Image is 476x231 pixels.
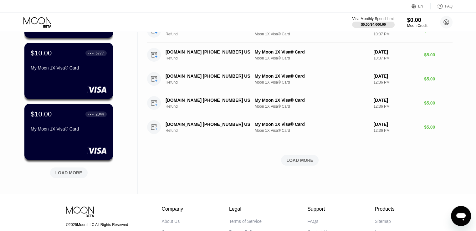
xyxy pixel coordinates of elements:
div: $10.00● ● ● ●6777My Moon 1X Visa® Card [24,43,113,99]
div: Moon 1X Visa® Card [255,80,369,85]
div: $10.00 [31,49,52,57]
div: $10.00● ● ● ●2044My Moon 1X Visa® Card [24,104,113,160]
div: 2044 [95,112,104,116]
div: About Us [162,219,180,224]
div: Products [375,206,394,212]
div: $0.00Moon Credit [407,17,427,28]
div: Moon 1X Visa® Card [255,56,369,60]
div: [DOMAIN_NAME] [PHONE_NUMBER] USRefundMy Moon 1X Visa® CardMoon 1X Visa® Card[DATE]12:36 PM$5.00 [147,115,453,139]
div: [DATE] [373,74,419,79]
div: [DATE] [373,122,419,127]
div: ● ● ● ● [88,52,95,54]
div: Refund [166,104,258,109]
div: My Moon 1X Visa® Card [255,98,369,103]
div: LOAD MORE [55,170,82,176]
div: 10:37 PM [373,32,419,36]
div: $5.00 [424,125,453,130]
div: Legal [229,206,262,212]
div: LOAD MORE [147,155,453,166]
div: [DOMAIN_NAME] [PHONE_NUMBER] US [166,49,251,54]
div: LOAD MORE [45,165,92,178]
div: © 2025 Moon LLC All Rights Reserved [66,223,134,227]
div: My Moon 1X Visa® Card [255,122,369,127]
div: $0.00 / $4,000.00 [361,23,386,26]
div: My Moon 1X Visa® Card [255,74,369,79]
div: Terms of Service [229,219,262,224]
div: [DOMAIN_NAME] [PHONE_NUMBER] USRefundMy Moon 1X Visa® CardMoon 1X Visa® Card[DATE]12:36 PM$5.00 [147,91,453,115]
div: Moon 1X Visa® Card [255,104,369,109]
div: FAQs [307,219,318,224]
div: FAQ [445,4,453,8]
div: [DOMAIN_NAME] [PHONE_NUMBER] US [166,98,251,103]
div: [DOMAIN_NAME] [PHONE_NUMBER] USRefundMy Moon 1X Visa® CardMoon 1X Visa® Card[DATE]10:37 PM$5.00 [147,43,453,67]
div: My Moon 1X Visa® Card [255,49,369,54]
div: Refund [166,128,258,133]
div: Support [307,206,329,212]
div: LOAD MORE [286,157,313,163]
div: [DOMAIN_NAME] [PHONE_NUMBER] US [166,74,251,79]
div: $5.00 [424,100,453,105]
div: 6777 [95,51,104,55]
div: Visa Monthly Spend Limit [352,17,394,21]
div: Refund [166,32,258,36]
div: 10:37 PM [373,56,419,60]
div: Refund [166,80,258,85]
div: Visa Monthly Spend Limit$0.00/$4,000.00 [352,17,394,28]
div: FAQ [431,3,453,9]
div: Company [162,206,183,212]
div: 12:36 PM [373,128,419,133]
div: Moon 1X Visa® Card [255,128,369,133]
div: [DATE] [373,49,419,54]
iframe: Button to launch messaging window [451,206,471,226]
div: EN [418,4,423,8]
div: My Moon 1X Visa® Card [31,126,107,131]
div: [DATE] [373,98,419,103]
div: [DOMAIN_NAME] [PHONE_NUMBER] US [166,122,251,127]
div: [DOMAIN_NAME] [PHONE_NUMBER] USRefundMy Moon 1X Visa® CardMoon 1X Visa® Card[DATE]12:36 PM$5.00 [147,67,453,91]
div: Refund [166,56,258,60]
div: 12:36 PM [373,80,419,85]
div: $0.00 [407,17,427,23]
div: 12:36 PM [373,104,419,109]
div: $5.00 [424,52,453,57]
div: ● ● ● ● [88,113,95,115]
div: Moon Credit [407,23,427,28]
div: Sitemap [375,219,391,224]
div: EN [412,3,431,9]
div: $10.00 [31,110,52,118]
div: My Moon 1X Visa® Card [31,65,107,70]
div: $5.00 [424,76,453,81]
div: Moon 1X Visa® Card [255,32,369,36]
